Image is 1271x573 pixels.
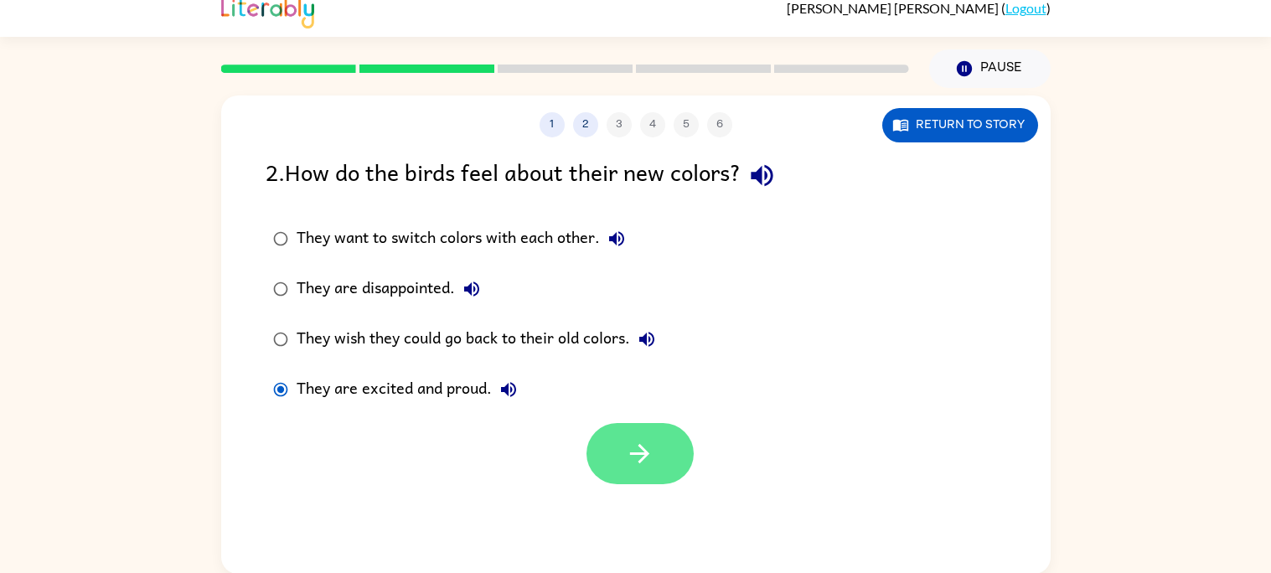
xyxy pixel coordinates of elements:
[882,108,1038,142] button: Return to story
[600,222,633,256] button: They want to switch colors with each other.
[492,373,525,406] button: They are excited and proud.
[297,272,488,306] div: They are disappointed.
[630,323,664,356] button: They wish they could go back to their old colors.
[573,112,598,137] button: 2
[297,323,664,356] div: They wish they could go back to their old colors.
[929,49,1051,88] button: Pause
[297,373,525,406] div: They are excited and proud.
[297,222,633,256] div: They want to switch colors with each other.
[540,112,565,137] button: 1
[266,154,1006,197] div: 2 . How do the birds feel about their new colors?
[455,272,488,306] button: They are disappointed.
